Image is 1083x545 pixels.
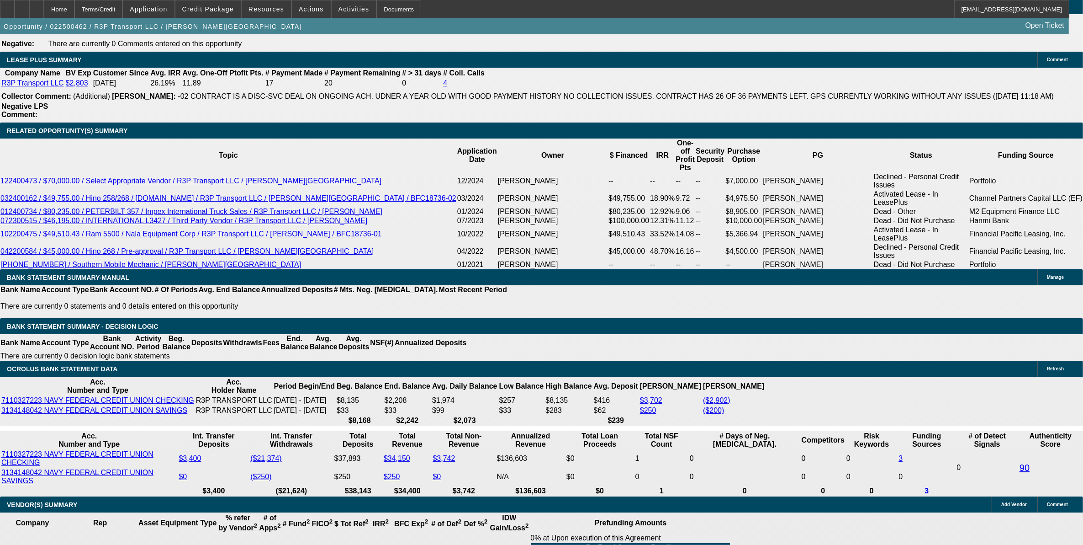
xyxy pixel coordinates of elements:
[969,190,1083,207] td: Channel Partners Capital LLC (EF)
[873,243,969,260] td: Declined - Personal Credit Issues
[497,216,608,225] td: [PERSON_NAME]
[675,260,695,269] td: --
[635,450,688,467] td: 1
[762,190,873,207] td: [PERSON_NAME]
[1047,57,1068,62] span: Comment
[725,260,762,269] td: --
[490,514,529,532] b: IDW Gain/Loss
[762,225,873,243] td: [PERSON_NAME]
[191,334,223,352] th: Deposits
[112,92,176,100] b: [PERSON_NAME]:
[703,396,730,404] a: ($2,902)
[457,243,497,260] td: 04/2022
[150,79,181,88] td: 26.19%
[898,454,903,462] a: 3
[593,396,639,405] td: $416
[438,285,507,294] th: Most Recent Period
[640,396,662,404] a: $3,702
[689,432,800,449] th: # Days of Neg. [MEDICAL_DATA].
[689,468,800,486] td: 0
[801,432,845,449] th: Competitors
[41,334,90,352] th: Account Type
[801,468,845,486] td: 0
[650,260,675,269] td: --
[178,432,249,449] th: Int. Transfer Deposits
[650,243,675,260] td: 48.70%
[725,190,762,207] td: $4,975.50
[7,323,158,330] span: Bank Statement Summary - Decision Logic
[608,207,650,216] td: $80,235.00
[762,207,873,216] td: [PERSON_NAME]
[497,225,608,243] td: [PERSON_NAME]
[383,432,432,449] th: Total Revenue
[93,69,149,77] b: Customer Since
[725,243,762,260] td: $4,500.00
[608,243,650,260] td: $45,000.00
[7,274,129,281] span: BANK STATEMENT SUMMARY-MANUAL
[675,225,695,243] td: 14.08
[334,520,369,528] b: $ Tot Ref
[433,486,496,496] th: $3,742
[280,334,309,352] th: End. Balance
[762,260,873,269] td: [PERSON_NAME]
[457,260,497,269] td: 01/2021
[260,285,333,294] th: Annualized Deposits
[464,520,488,528] b: Def %
[283,520,310,528] b: # Fund
[443,69,485,77] b: # Coll. Calls
[675,243,695,260] td: 16.16
[93,519,107,527] b: Rep
[433,432,496,449] th: Total Non-Revenue
[90,285,154,294] th: Bank Account NO.
[566,450,634,467] td: $0
[5,69,60,77] b: Company Name
[333,285,438,294] th: # Mts. Neg. [MEDICAL_DATA].
[306,518,310,525] sup: 2
[130,5,167,13] span: Application
[703,378,765,395] th: [PERSON_NAME]
[566,486,634,496] th: $0
[608,172,650,190] td: --
[274,378,335,395] th: Period Begin/End
[383,486,432,496] th: $34,400
[484,518,487,525] sup: 2
[762,216,873,225] td: [PERSON_NAME]
[195,406,273,415] td: R3P TRANSPORT LLC
[182,79,264,88] td: 11.89
[73,92,110,100] span: (Additional)
[195,396,273,405] td: R3P TRANSPORT LLC
[846,468,897,486] td: 0
[336,406,383,415] td: $33
[457,190,497,207] td: 03/2024
[154,285,198,294] th: # Of Periods
[650,139,675,172] th: IRR
[1,378,195,395] th: Acc. Number and Type
[123,0,174,18] button: Application
[182,5,234,13] span: Credit Package
[329,518,333,525] sup: 2
[384,416,431,425] th: $2,242
[1,406,187,414] a: 3134148042 NAVY FEDERAL CREDIT UNION SAVINGS
[1,92,71,100] b: Collector Comment:
[846,486,897,496] th: 0
[41,285,90,294] th: Account Type
[762,172,873,190] td: [PERSON_NAME]
[1,102,48,118] b: Negative LPS Comment:
[135,334,162,352] th: Activity Period
[496,432,565,449] th: Annualized Revenue
[338,334,370,352] th: Avg. Deposits
[608,225,650,243] td: $49,510.43
[801,486,845,496] th: 0
[969,172,1083,190] td: Portfolio
[162,334,190,352] th: Beg. Balance
[93,79,149,88] td: [DATE]
[1,432,177,449] th: Acc. Number and Type
[334,432,382,449] th: Total Deposits
[432,406,498,415] td: $99
[457,139,497,172] th: Application Date
[650,190,675,207] td: 18.90%
[336,378,383,395] th: Beg. Balance
[265,79,323,88] td: 17
[0,261,301,268] a: [PHONE_NUMBER] / Southern Mobile Mechanic / [PERSON_NAME][GEOGRAPHIC_DATA]
[222,334,262,352] th: Withdrawls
